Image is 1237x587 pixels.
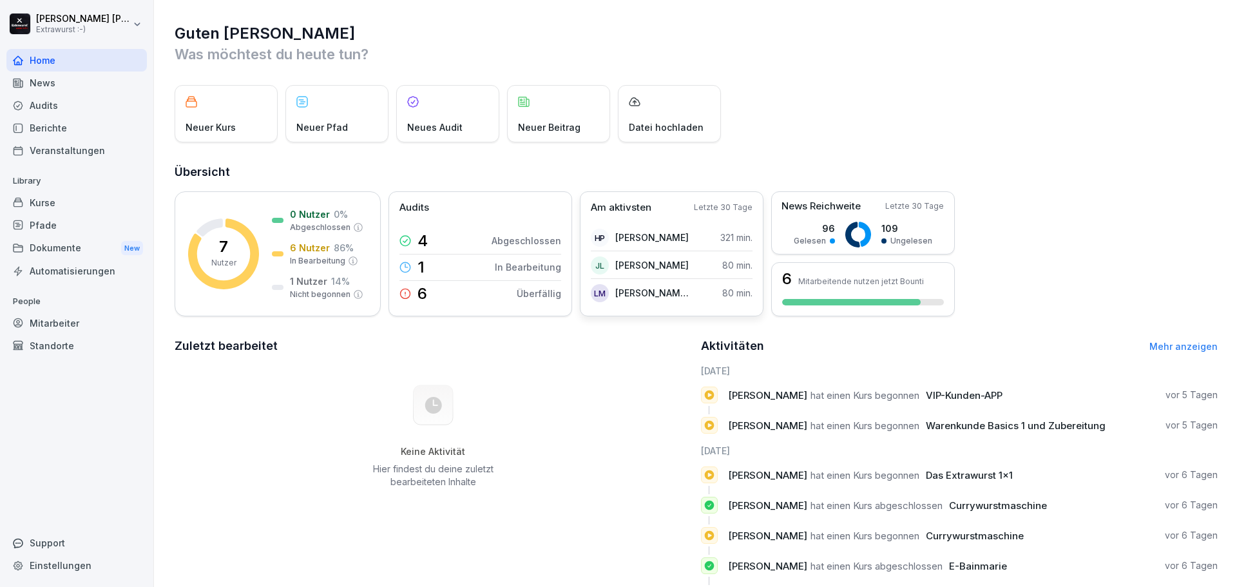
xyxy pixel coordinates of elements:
[1165,559,1218,572] p: vor 6 Tagen
[6,260,147,282] a: Automatisierungen
[810,530,919,542] span: hat einen Kurs begonnen
[6,334,147,357] a: Standorte
[518,120,580,134] p: Neuer Beitrag
[368,446,498,457] h5: Keine Aktivität
[6,191,147,214] a: Kurse
[926,469,1013,481] span: Das Extrawurst 1x1
[926,419,1106,432] span: Warenkunde Basics 1 und Zubereitung
[6,236,147,260] div: Dokumente
[399,200,429,215] p: Audits
[6,171,147,191] p: Library
[290,222,350,233] p: Abgeschlossen
[186,120,236,134] p: Neuer Kurs
[517,287,561,300] p: Überfällig
[175,337,692,355] h2: Zuletzt bearbeitet
[810,389,919,401] span: hat einen Kurs begonnen
[6,117,147,139] div: Berichte
[794,222,835,235] p: 96
[1149,341,1218,352] a: Mehr anzeigen
[495,260,561,274] p: In Bearbeitung
[810,419,919,432] span: hat einen Kurs begonnen
[6,554,147,577] a: Einstellungen
[694,202,753,213] p: Letzte 30 Tage
[296,120,348,134] p: Neuer Pfad
[417,286,427,302] p: 6
[290,207,330,221] p: 0 Nutzer
[1165,389,1218,401] p: vor 5 Tagen
[1165,468,1218,481] p: vor 6 Tagen
[36,14,130,24] p: [PERSON_NAME] [PERSON_NAME]
[1165,499,1218,512] p: vor 6 Tagen
[290,241,330,255] p: 6 Nutzer
[492,234,561,247] p: Abgeschlossen
[6,312,147,334] a: Mitarbeiter
[407,120,463,134] p: Neues Audit
[728,469,807,481] span: [PERSON_NAME]
[417,260,425,275] p: 1
[36,25,130,34] p: Extrawurst :-)
[591,200,651,215] p: Am aktivsten
[290,289,350,300] p: Nicht begonnen
[6,214,147,236] a: Pfade
[121,241,143,256] div: New
[782,199,861,214] p: News Reichweite
[591,256,609,274] div: JL
[290,274,327,288] p: 1 Nutzer
[701,337,764,355] h2: Aktivitäten
[175,44,1218,64] p: Was möchtest du heute tun?
[728,419,807,432] span: [PERSON_NAME]
[949,499,1047,512] span: Currywurstmaschine
[728,560,807,572] span: [PERSON_NAME]
[615,231,689,244] p: [PERSON_NAME]
[334,241,354,255] p: 86 %
[615,286,689,300] p: [PERSON_NAME][GEOGRAPHIC_DATA]
[701,444,1218,457] h6: [DATE]
[798,276,924,286] p: Mitarbeitende nutzen jetzt Bounti
[949,560,1007,572] span: E-Bainmarie
[615,258,689,272] p: [PERSON_NAME]
[885,200,944,212] p: Letzte 30 Tage
[728,389,807,401] span: [PERSON_NAME]
[219,239,228,255] p: 7
[6,72,147,94] a: News
[6,532,147,554] div: Support
[1165,419,1218,432] p: vor 5 Tagen
[810,499,943,512] span: hat einen Kurs abgeschlossen
[175,23,1218,44] h1: Guten [PERSON_NAME]
[926,530,1024,542] span: Currywurstmaschine
[720,231,753,244] p: 321 min.
[6,291,147,312] p: People
[417,233,428,249] p: 4
[591,284,609,302] div: LM
[881,222,932,235] p: 109
[1165,529,1218,542] p: vor 6 Tagen
[926,389,1002,401] span: VIP-Kunden-APP
[629,120,704,134] p: Datei hochladen
[6,94,147,117] a: Audits
[6,139,147,162] a: Veranstaltungen
[6,49,147,72] a: Home
[6,236,147,260] a: DokumenteNew
[782,271,792,287] h3: 6
[334,207,348,221] p: 0 %
[331,274,350,288] p: 14 %
[728,530,807,542] span: [PERSON_NAME]
[890,235,932,247] p: Ungelesen
[368,463,498,488] p: Hier findest du deine zuletzt bearbeiteten Inhalte
[810,560,943,572] span: hat einen Kurs abgeschlossen
[175,163,1218,181] h2: Übersicht
[794,235,826,247] p: Gelesen
[290,255,345,267] p: In Bearbeitung
[591,229,609,247] div: HP
[701,364,1218,378] h6: [DATE]
[722,286,753,300] p: 80 min.
[211,257,236,269] p: Nutzer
